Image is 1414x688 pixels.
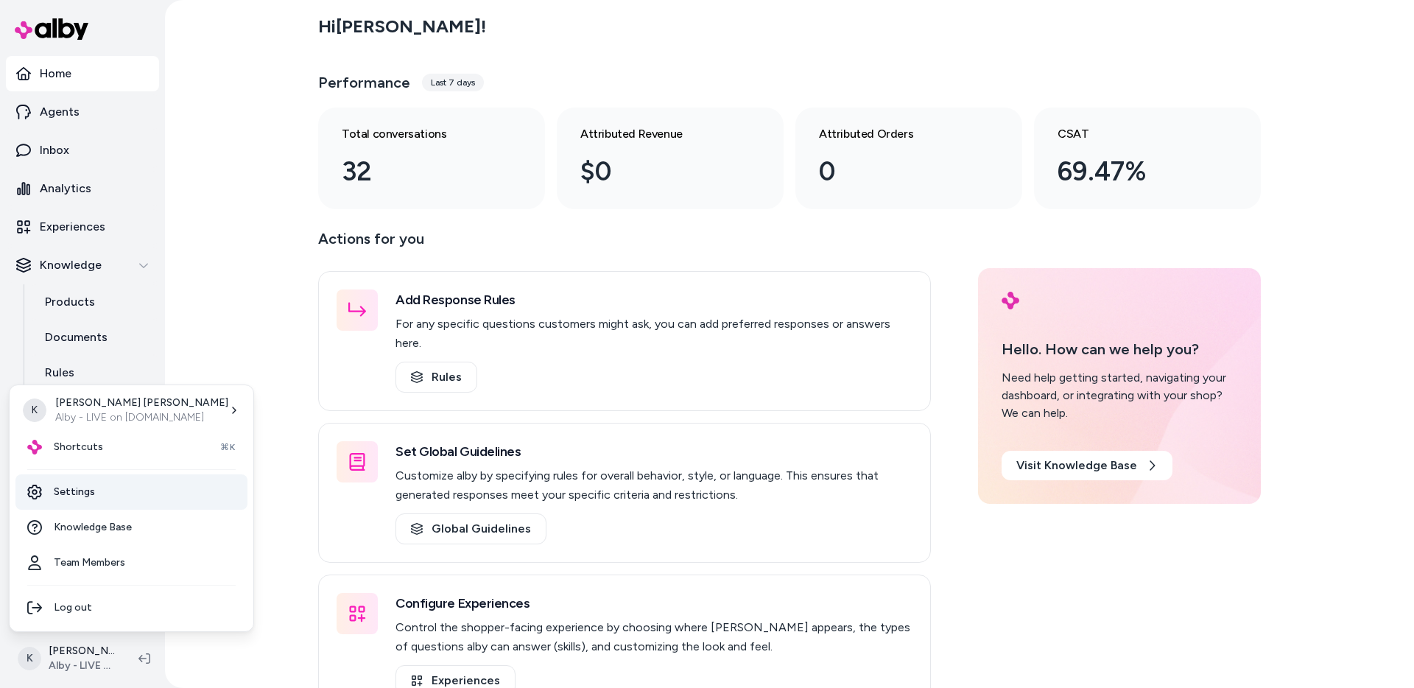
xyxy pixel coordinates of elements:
[54,440,103,454] span: Shortcuts
[15,545,247,580] a: Team Members
[15,590,247,625] div: Log out
[220,441,236,453] span: ⌘K
[55,410,228,425] p: Alby - LIVE on [DOMAIN_NAME]
[15,474,247,510] a: Settings
[55,396,228,410] p: [PERSON_NAME] [PERSON_NAME]
[27,440,42,454] img: alby Logo
[23,399,46,422] span: K
[54,520,132,535] span: Knowledge Base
